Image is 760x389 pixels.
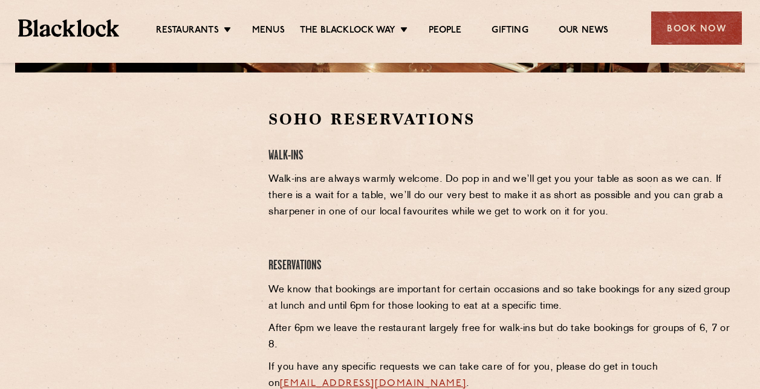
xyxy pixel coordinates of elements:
[71,109,207,291] iframe: OpenTable make booking widget
[268,258,732,274] h4: Reservations
[268,148,732,164] h4: Walk-Ins
[268,109,732,130] h2: Soho Reservations
[280,379,466,388] a: [EMAIL_ADDRESS][DOMAIN_NAME]
[268,172,732,220] p: Walk-ins are always warmly welcome. Do pop in and we’ll get you your table as soon as we can. If ...
[429,25,461,38] a: People
[18,19,119,36] img: BL_Textured_Logo-footer-cropped.svg
[651,11,742,45] div: Book Now
[559,25,609,38] a: Our News
[252,25,285,38] a: Menus
[156,25,219,38] a: Restaurants
[300,25,395,38] a: The Blacklock Way
[268,321,732,353] p: After 6pm we leave the restaurant largely free for walk-ins but do take bookings for groups of 6,...
[268,282,732,315] p: We know that bookings are important for certain occasions and so take bookings for any sized grou...
[492,25,528,38] a: Gifting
